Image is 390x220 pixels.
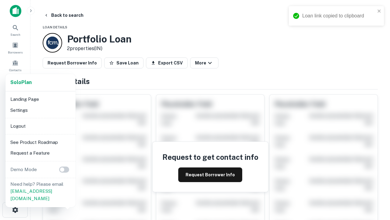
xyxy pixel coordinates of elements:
iframe: Chat Widget [360,171,390,200]
li: See Product Roadmap [8,137,73,148]
li: Settings [8,105,73,116]
a: [EMAIL_ADDRESS][DOMAIN_NAME] [10,189,52,201]
li: Logout [8,121,73,132]
p: Demo Mode [8,166,39,173]
strong: Solo Plan [10,79,32,85]
button: close [377,9,381,14]
li: Request a Feature [8,148,73,159]
p: Need help? Please email [10,181,71,202]
div: Loan link copied to clipboard [302,12,375,20]
a: SoloPlan [10,79,32,86]
li: Landing Page [8,94,73,105]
